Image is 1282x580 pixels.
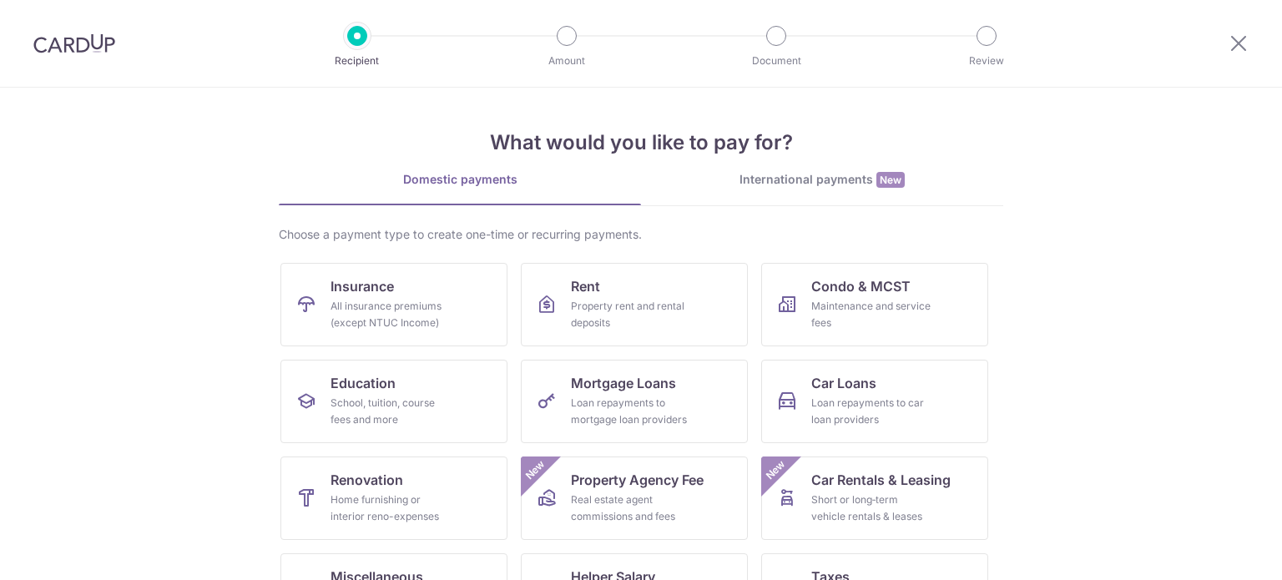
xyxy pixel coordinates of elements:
[331,395,451,428] div: School, tuition, course fees and more
[331,373,396,393] span: Education
[641,171,1003,189] div: International payments
[522,456,549,484] span: New
[279,128,1003,158] h4: What would you like to pay for?
[811,395,931,428] div: Loan repayments to car loan providers
[571,395,691,428] div: Loan repayments to mortgage loan providers
[1175,530,1265,572] iframe: Opens a widget where you can find more information
[331,470,403,490] span: Renovation
[571,276,600,296] span: Rent
[331,492,451,525] div: Home furnishing or interior reno-expenses
[505,53,628,69] p: Amount
[811,373,876,393] span: Car Loans
[925,53,1048,69] p: Review
[811,298,931,331] div: Maintenance and service fees
[521,456,748,540] a: Property Agency FeeReal estate agent commissions and feesNew
[521,263,748,346] a: RentProperty rent and rental deposits
[521,360,748,443] a: Mortgage LoansLoan repayments to mortgage loan providers
[295,53,419,69] p: Recipient
[762,456,790,484] span: New
[761,263,988,346] a: Condo & MCSTMaintenance and service fees
[571,492,691,525] div: Real estate agent commissions and fees
[331,298,451,331] div: All insurance premiums (except NTUC Income)
[279,171,641,188] div: Domestic payments
[280,456,507,540] a: RenovationHome furnishing or interior reno-expenses
[811,492,931,525] div: Short or long‑term vehicle rentals & leases
[571,298,691,331] div: Property rent and rental deposits
[571,470,704,490] span: Property Agency Fee
[761,360,988,443] a: Car LoansLoan repayments to car loan providers
[876,172,905,188] span: New
[571,373,676,393] span: Mortgage Loans
[280,263,507,346] a: InsuranceAll insurance premiums (except NTUC Income)
[331,276,394,296] span: Insurance
[811,470,951,490] span: Car Rentals & Leasing
[33,33,115,53] img: CardUp
[280,360,507,443] a: EducationSchool, tuition, course fees and more
[761,456,988,540] a: Car Rentals & LeasingShort or long‑term vehicle rentals & leasesNew
[811,276,911,296] span: Condo & MCST
[279,226,1003,243] div: Choose a payment type to create one-time or recurring payments.
[714,53,838,69] p: Document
